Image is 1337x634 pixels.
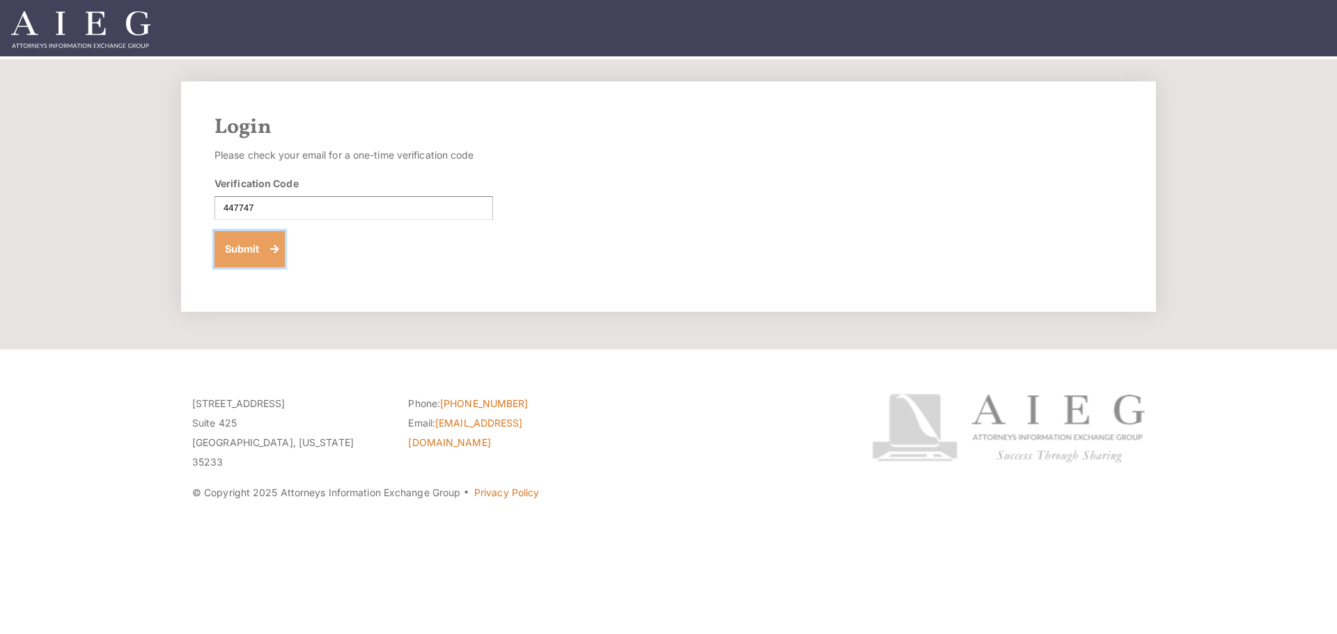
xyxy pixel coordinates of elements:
img: Attorneys Information Exchange Group [11,11,150,48]
li: Email: [408,413,603,452]
label: Verification Code [214,176,299,191]
p: [STREET_ADDRESS] Suite 425 [GEOGRAPHIC_DATA], [US_STATE] 35233 [192,394,387,472]
span: · [463,492,469,499]
p: © Copyright 2025 Attorneys Information Exchange Group [192,483,820,502]
li: Phone: [408,394,603,413]
a: Privacy Policy [474,486,539,498]
button: Submit [214,231,285,267]
h2: Login [214,115,1123,140]
p: Please check your email for a one-time verification code [214,145,493,165]
a: [EMAIL_ADDRESS][DOMAIN_NAME] [408,417,522,448]
img: Attorneys Information Exchange Group logo [872,394,1145,463]
a: [PHONE_NUMBER] [440,397,528,409]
